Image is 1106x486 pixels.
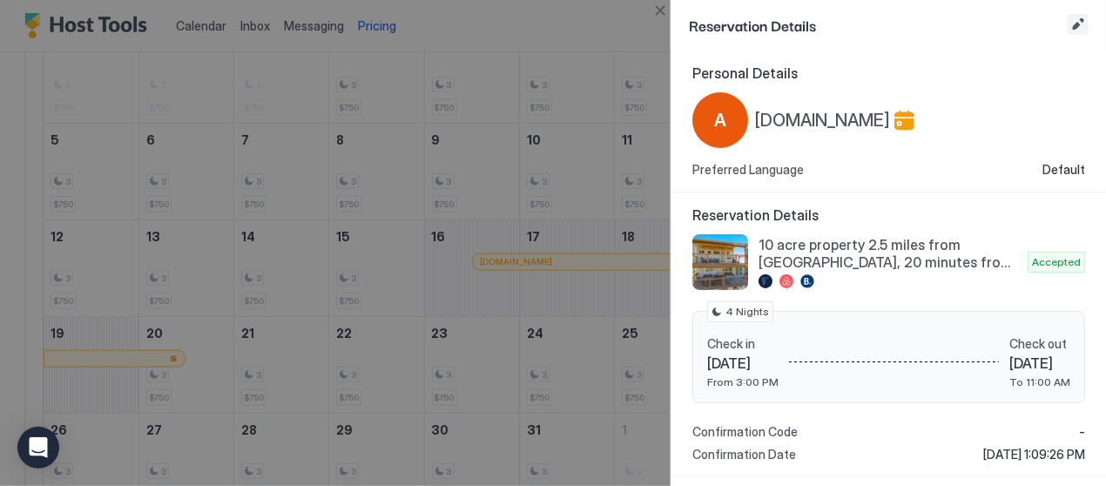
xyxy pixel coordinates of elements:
span: Confirmation Code [692,424,798,440]
span: [DATE] [1009,354,1070,372]
span: A [714,107,726,133]
span: 4 Nights [725,304,769,320]
span: From 3:00 PM [707,375,779,388]
span: Default [1042,162,1085,178]
span: [DOMAIN_NAME] [755,110,890,132]
span: Check out [1009,336,1070,352]
span: Reservation Details [689,14,1064,36]
span: Personal Details [692,64,1085,82]
span: To 11:00 AM [1009,375,1070,388]
span: Preferred Language [692,162,804,178]
span: Reservation Details [692,206,1085,224]
button: Edit reservation [1068,14,1089,35]
span: Check in [707,336,779,352]
div: listing image [692,234,748,290]
span: - [1079,424,1085,440]
span: Accepted [1032,254,1081,270]
span: 10 acre property 2.5 miles from [GEOGRAPHIC_DATA], 20 minutes from [GEOGRAPHIC_DATA] [759,236,1021,271]
span: Confirmation Date [692,447,796,462]
span: [DATE] 1:09:26 PM [983,447,1085,462]
span: [DATE] [707,354,779,372]
div: Open Intercom Messenger [17,427,59,469]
